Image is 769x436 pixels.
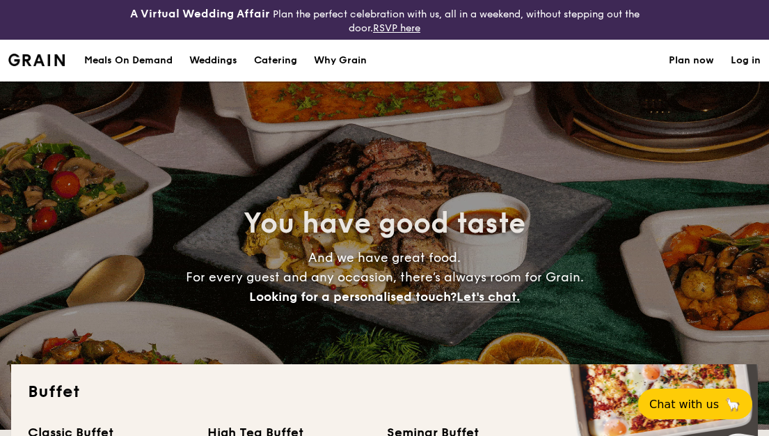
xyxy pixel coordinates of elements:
[457,289,520,304] span: Let's chat.
[186,250,584,304] span: And we have great food. For every guest and any occasion, there’s always room for Grain.
[128,6,641,34] div: Plan the perfect celebration with us, all in a weekend, without stepping out the door.
[181,40,246,81] a: Weddings
[84,40,173,81] div: Meals On Demand
[669,40,714,81] a: Plan now
[8,54,65,66] a: Logotype
[130,6,270,22] h4: A Virtual Wedding Affair
[306,40,375,81] a: Why Grain
[249,289,457,304] span: Looking for a personalised touch?
[246,40,306,81] a: Catering
[8,54,65,66] img: Grain
[254,40,297,81] h1: Catering
[314,40,367,81] div: Why Grain
[244,207,525,240] span: You have good taste
[373,22,420,34] a: RSVP here
[76,40,181,81] a: Meals On Demand
[724,396,741,412] span: 🦙
[28,381,741,403] h2: Buffet
[638,389,752,419] button: Chat with us🦙
[649,398,719,411] span: Chat with us
[731,40,761,81] a: Log in
[189,40,237,81] div: Weddings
